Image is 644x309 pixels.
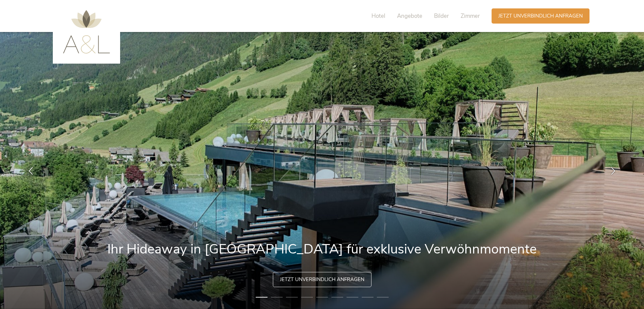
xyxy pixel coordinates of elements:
img: AMONTI & LUNARIS Wellnessresort [63,10,110,54]
span: Angebote [397,12,422,20]
span: Hotel [371,12,385,20]
span: Bilder [434,12,449,20]
span: Zimmer [461,12,480,20]
span: Jetzt unverbindlich anfragen [498,12,583,20]
span: Jetzt unverbindlich anfragen [280,276,364,283]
